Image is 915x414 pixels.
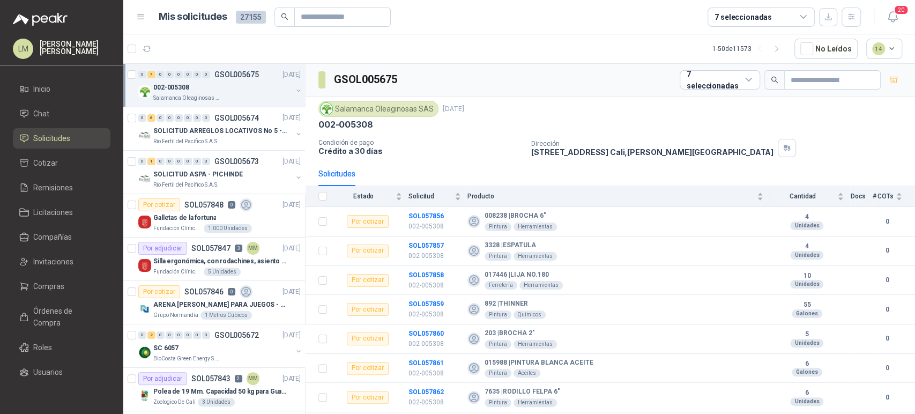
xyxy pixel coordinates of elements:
p: GSOL005672 [214,331,259,339]
div: 0 [157,71,165,78]
p: 3 [235,245,242,252]
a: Órdenes de Compra [13,301,110,333]
a: SOL057857 [408,242,444,249]
b: 0 [872,275,902,285]
b: 0 [872,246,902,256]
p: [STREET_ADDRESS] Cali , [PERSON_NAME][GEOGRAPHIC_DATA] [531,147,773,157]
button: 20 [883,8,902,27]
p: 002-005308 [408,397,461,408]
div: 0 [157,158,165,165]
p: 002-005308 [318,119,373,130]
p: [DATE] [282,243,301,254]
img: Company Logo [138,85,151,98]
a: Inicio [13,79,110,99]
div: Unidades [790,339,823,348]
div: Ferretería [485,281,517,290]
div: Pintura [485,223,511,231]
b: 0 [872,305,902,315]
p: [DATE] [282,157,301,167]
img: Company Logo [138,129,151,142]
p: Dirección [531,140,773,147]
p: [PERSON_NAME] [PERSON_NAME] [40,40,110,55]
div: Por cotizar [138,198,180,211]
img: Company Logo [138,389,151,402]
a: Compras [13,276,110,297]
div: Pintura [485,398,511,407]
th: Estado [333,186,408,207]
div: Galones [792,309,822,318]
div: 0 [184,331,192,339]
b: 892 | THINNER [485,300,528,308]
div: 0 [138,158,146,165]
div: 7 seleccionadas [715,11,772,23]
a: SOL057856 [408,212,444,220]
span: Solicitudes [33,132,70,144]
span: Órdenes de Compra [33,305,100,329]
div: Unidades [790,251,823,260]
a: SOL057861 [408,359,444,367]
b: 5 [770,330,844,339]
p: [DATE] [282,374,301,384]
p: SOL057848 [184,201,224,209]
p: 002-005308 [408,339,461,349]
div: 0 [166,331,174,339]
h1: Mis solicitudes [159,9,227,25]
img: Company Logo [138,216,151,228]
div: LM [13,39,33,59]
a: Por cotizarSOL0578480[DATE] Company LogoGalletas de la fortunaFundación Clínica Shaio1.000 Unidades [123,194,305,238]
div: Por cotizar [347,274,389,287]
div: Por adjudicar [138,372,187,385]
div: Químicos [514,310,546,319]
img: Company Logo [138,346,151,359]
p: SC 6057 [153,343,178,353]
b: 4 [770,242,844,251]
div: 0 [184,158,192,165]
p: [DATE] [282,200,301,210]
b: 008238 | BROCHA 6" [485,212,546,220]
p: 002-005308 [408,368,461,379]
span: Cantidad [770,193,835,200]
span: Inicio [33,83,50,95]
b: 0 [872,363,902,373]
p: SOL057843 [191,375,230,382]
div: 0 [157,114,165,122]
span: Compañías [33,231,72,243]
div: Pintura [485,340,511,349]
span: search [771,76,778,84]
a: Chat [13,103,110,124]
p: GSOL005675 [214,71,259,78]
span: search [281,13,288,20]
div: 0 [138,331,146,339]
span: Invitaciones [33,256,73,268]
a: 0 7 0 0 0 0 0 0 GSOL005675[DATE] Company Logo002-005308Salamanca Oleaginosas SAS [138,68,303,102]
div: 0 [184,114,192,122]
b: 015988 | PINTURA BLANCA ACEITE [485,359,593,367]
button: 14 [866,39,903,59]
img: Company Logo [138,172,151,185]
b: SOL057860 [408,330,444,337]
div: 5 Unidades [204,268,241,276]
div: 0 [202,331,210,339]
span: Roles [33,342,52,353]
div: 0 [138,71,146,78]
a: Cotizar [13,153,110,173]
b: SOL057858 [408,271,444,279]
div: Herramientas [514,252,557,261]
span: # COTs [872,193,894,200]
th: Producto [467,186,770,207]
p: Galletas de la fortuna [153,213,216,223]
div: 0 [166,158,174,165]
div: 2 [147,331,155,339]
span: Chat [33,108,49,120]
img: Company Logo [321,103,332,115]
b: 203 | BROCHA 2" [485,329,535,338]
a: Por adjudicarSOL0578432MM[DATE] Company LogoPolea de 19 Mm. Capacidad 50 kg para Guaya. Cable O [... [123,368,305,411]
b: 10 [770,272,844,280]
div: Unidades [790,397,823,406]
a: 0 6 0 0 0 0 0 0 GSOL005674[DATE] Company LogoSOLICITUD ARREGLOS LOCATIVOS No 5 - PICHINDERio Fert... [138,112,303,146]
div: 0 [166,71,174,78]
div: 0 [193,331,201,339]
p: 002-005308 [153,83,189,93]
